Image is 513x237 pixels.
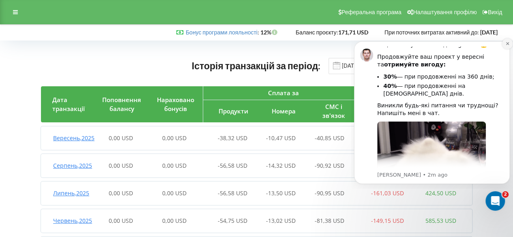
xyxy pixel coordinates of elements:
[268,89,299,97] span: Сплата за
[480,29,498,36] strong: [DATE]
[351,34,513,189] iframe: Intercom notifications message
[53,217,92,224] span: Червень , 2025
[266,189,296,197] span: -13,50 USD
[425,189,456,197] span: 424,50 USD
[266,217,296,224] span: -13,02 USD
[314,217,344,224] span: -81,38 USD
[192,60,321,71] span: Історія транзакцій за період:
[109,134,133,142] span: 0,00 USD
[371,189,404,197] span: -161,03 USD
[186,29,258,36] a: Бонус програми лояльності
[53,162,92,169] span: Серпень , 2025
[186,29,259,36] span: :
[53,134,94,142] span: Вересень , 2025
[217,189,247,197] span: -56,58 USD
[162,217,187,224] span: 0,00 USD
[266,162,296,169] span: -14,32 USD
[217,162,247,169] span: -56,58 USD
[384,29,479,36] span: При поточних витратах активний до:
[488,9,502,15] span: Вихід
[218,107,248,115] span: Продукти
[413,9,477,15] span: Налаштування профілю
[266,134,296,142] span: -10,47 USD
[314,162,344,169] span: -90,92 USD
[485,191,505,211] iframe: Intercom live chat
[109,189,133,197] span: 0,00 USD
[217,134,247,142] span: -38,32 USD
[271,107,295,115] span: Номера
[338,29,368,36] strong: 171,71 USD
[502,191,509,198] span: 2
[157,96,194,112] span: Нараховано бонусів
[314,134,344,142] span: -40,85 USD
[425,217,456,224] span: 585,53 USD
[109,217,133,224] span: 0,00 USD
[260,29,279,36] strong: 12%
[109,162,133,169] span: 0,00 USD
[217,217,247,224] span: -54,75 USD
[102,96,141,112] span: Поповнення балансу
[162,162,187,169] span: 0,00 USD
[162,189,187,197] span: 0,00 USD
[314,189,344,197] span: -90,95 USD
[162,134,187,142] span: 0,00 USD
[52,96,85,112] span: Дата транзакції
[296,29,338,36] span: Баланс проєкту:
[322,102,345,119] span: СМС і зв'язок
[341,9,401,15] span: Реферальна програма
[371,217,404,224] span: -149,15 USD
[53,189,89,197] span: Липень , 2025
